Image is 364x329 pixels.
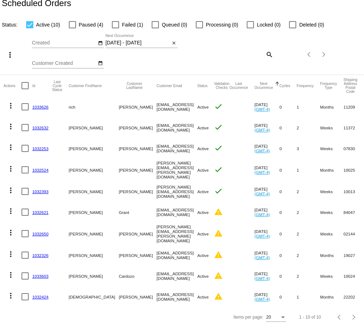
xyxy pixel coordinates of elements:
input: Next Occurrence [105,40,170,46]
mat-cell: 10025 [344,159,364,181]
a: 1033603 [32,274,48,278]
mat-cell: Weeks [320,223,343,245]
button: Previous page [332,310,347,324]
mat-icon: more_vert [6,228,15,237]
a: 1032393 [32,189,48,194]
mat-cell: 1 [297,96,320,117]
a: 1032424 [32,295,48,299]
span: Failed (1) [122,20,143,29]
mat-cell: [DATE] [255,286,280,307]
mat-cell: 07830 [344,138,364,159]
div: 1 - 10 of 10 [299,315,321,320]
button: Change sorting for LastProcessingCycleId [52,80,62,92]
mat-icon: more_vert [6,291,15,300]
a: (GMT-4) [255,297,270,301]
mat-cell: 10013 [344,181,364,202]
span: Paused (4) [79,20,103,29]
mat-cell: Months [320,159,343,181]
mat-icon: more_vert [6,186,15,195]
input: Customer Created [32,61,96,66]
button: Change sorting for CustomerLastName [119,82,150,90]
a: (GMT-4) [255,276,270,281]
mat-cell: 02144 [344,223,364,245]
mat-cell: Weeks [320,138,343,159]
mat-cell: Months [320,286,343,307]
mat-icon: date_range [98,61,103,66]
mat-icon: more_vert [6,51,14,59]
input: Created [32,40,96,46]
mat-icon: more_vert [6,250,15,258]
mat-cell: 3 [297,138,320,159]
span: Status: [2,22,18,28]
mat-cell: 1 [297,286,320,307]
mat-icon: warning [214,292,223,301]
span: Active (10) [36,20,60,29]
mat-cell: 2 [297,223,320,245]
span: Active [197,295,209,299]
a: 1033626 [32,105,48,109]
mat-icon: more_vert [6,122,15,131]
mat-icon: more_vert [6,143,15,152]
button: Next page [317,47,331,62]
mat-cell: [PERSON_NAME] [119,286,156,307]
button: Change sorting for ShippingPostcode [344,78,358,94]
mat-cell: 2 [297,202,320,223]
mat-cell: 1 [297,159,320,181]
mat-cell: 10024 [344,266,364,286]
button: Change sorting for NextOccurrenceUtc [255,82,273,90]
mat-icon: date_range [98,40,103,46]
mat-cell: 0 [279,286,297,307]
mat-cell: 11372 [344,117,364,138]
button: Next page [347,310,361,324]
button: Change sorting for Frequency [297,84,313,88]
mat-icon: more_vert [6,164,15,173]
mat-cell: Weeks [320,202,343,223]
mat-cell: [EMAIL_ADDRESS][DOMAIN_NAME] [157,286,198,307]
a: 1032253 [32,146,48,151]
mat-cell: 2 [297,245,320,266]
mat-cell: 11209 [344,96,364,117]
mat-cell: 2 [297,117,320,138]
mat-cell: 2 [297,266,320,286]
mat-cell: 2 [297,181,320,202]
mat-cell: 84047 [344,202,364,223]
button: Change sorting for FrequencyType [320,82,337,90]
span: 20 [266,315,271,320]
a: 1032632 [32,125,48,130]
button: Change sorting for Id [32,84,35,88]
a: 1032650 [32,232,48,236]
span: Queued (0) [162,20,187,29]
button: Previous page [302,47,317,62]
button: Change sorting for Cycles [279,84,290,88]
mat-cell: Months [320,96,343,117]
mat-icon: more_vert [6,101,15,110]
mat-icon: more_vert [6,271,15,279]
a: 1032326 [32,253,48,258]
div: Items per page: [233,315,263,320]
span: Locked (0) [257,20,280,29]
mat-icon: close [171,40,176,46]
mat-header-cell: Actions [4,75,22,96]
mat-select: Items per page: [266,315,286,320]
mat-cell: Weeks [320,266,343,286]
mat-icon: search [265,49,273,60]
button: Change sorting for CustomerFirstName [68,84,101,88]
a: 1032524 [32,168,48,172]
a: 1032621 [32,210,48,215]
span: Deleted (0) [299,20,324,29]
button: Change sorting for CustomerEmail [157,84,182,88]
mat-cell: Weeks [320,117,343,138]
mat-cell: Weeks [320,181,343,202]
mat-cell: 19027 [344,245,364,266]
button: Change sorting for LastOccurrenceUtc [230,82,248,90]
mat-cell: 22202 [344,286,364,307]
button: Change sorting for Status [197,84,207,88]
mat-header-cell: Validation Checks [214,75,230,96]
span: Processing (0) [206,20,238,29]
mat-cell: [DEMOGRAPHIC_DATA] [68,286,119,307]
mat-icon: more_vert [6,207,15,215]
mat-cell: Months [320,245,343,266]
